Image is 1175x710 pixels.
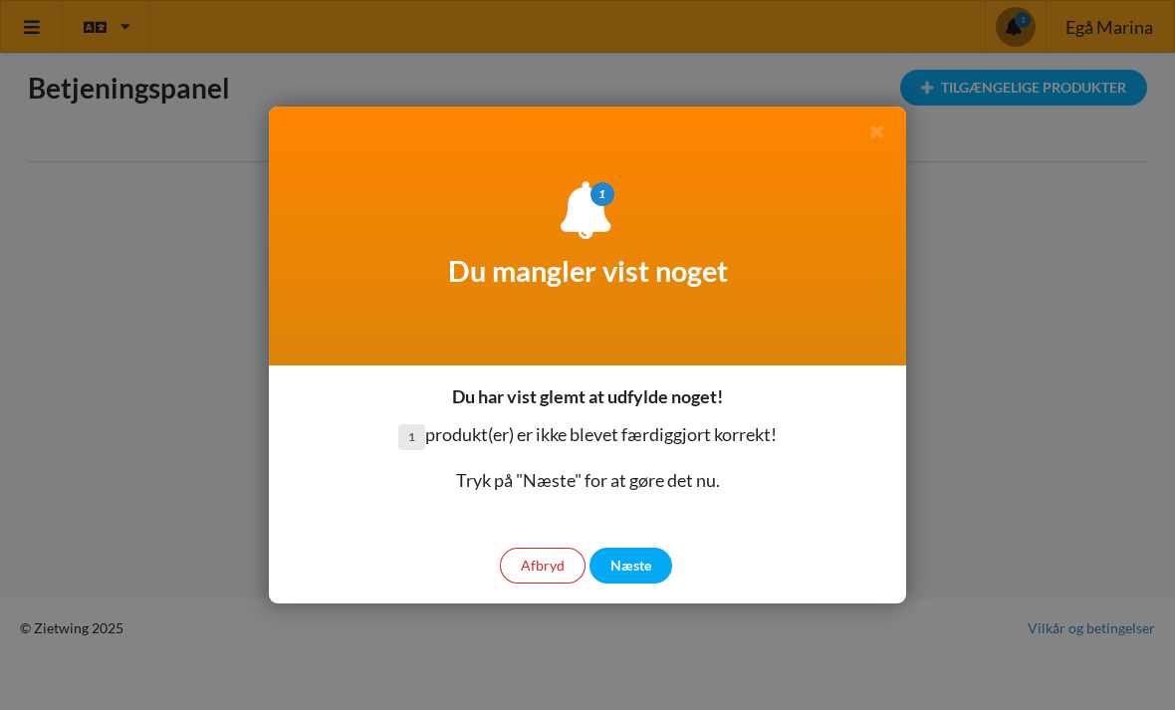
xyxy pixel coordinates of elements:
[590,182,614,206] i: 1
[398,468,777,494] p: Tryk på "Næste" for at gøre det nu.
[398,422,777,450] p: produkt(er) er ikke blevet færdiggjort korrekt!
[269,107,906,365] div: Du mangler vist noget
[398,424,425,450] span: 1
[500,548,586,584] div: Afbryd
[589,548,672,584] div: Næste
[452,385,723,408] h3: Du har vist glemt at udfylde noget!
